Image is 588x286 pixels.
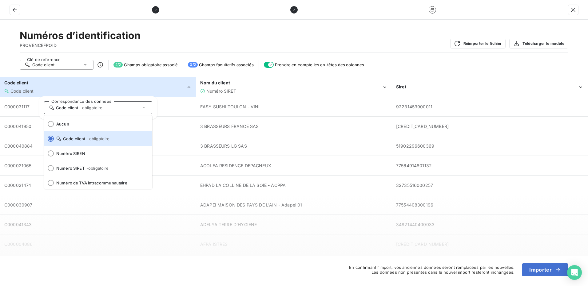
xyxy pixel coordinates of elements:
[80,105,103,110] span: - obligatoire
[32,62,55,67] span: Code client
[206,88,236,94] span: Numéro SIRET
[396,222,435,227] span: 34821440400033
[450,39,506,48] button: Réimporter le fichier
[124,62,178,67] span: Champs obligatoire associé
[200,222,257,227] span: ADELYA TERRE D'HYGIENE
[4,222,32,227] span: C000041343
[4,143,33,149] span: C000040884
[56,180,147,185] span: Numéro de TVA intracommunautaire
[199,62,254,67] span: Champs facultatifs associés
[113,62,123,68] span: 2 / 2
[4,104,30,109] span: C000031117
[396,183,433,188] span: 32735516000257
[275,62,364,67] span: Prendre en compte les en-têtes des colonnes
[4,202,33,207] span: C000030907
[4,163,32,168] span: C000021065
[56,136,147,141] span: Code client
[200,104,260,109] span: EASY SUSHI TOULON - VINI
[567,265,582,280] div: Open Intercom Messenger
[87,136,110,141] span: - obligatoire
[396,104,432,109] span: 92231453900011
[200,242,228,247] span: AFPA ISTRES
[56,166,147,171] span: Numéro SIRET
[392,77,588,97] th: Siret
[56,122,147,126] span: Aucun
[4,183,31,188] span: C000021474
[196,77,392,97] th: Nom du client
[0,77,196,97] th: Code client
[200,124,259,129] span: 3 BRASSEURS FRANCE SAS
[396,124,449,129] span: [CREDIT_CARD_NUMBER]
[86,166,109,171] span: - obligatoire
[200,80,230,85] span: Nom du client
[345,265,514,275] span: En confirmant l’import, vos anciennes données seront remplacées par les nouvelles. Les données no...
[396,202,433,207] span: 77554408300196
[49,105,102,110] span: Code client
[188,62,197,68] span: 0 / 2
[4,124,32,129] span: C000041950
[10,88,34,94] span: Code client
[20,42,141,48] span: PROVENCEFROID
[396,143,434,149] span: 51902296600369
[56,151,147,156] span: Numéro SIREN
[522,263,568,276] button: Importer
[200,183,286,188] span: EHPAD LA COLLINE DE LA SOIE - ACPPA
[396,242,449,247] span: [CREDIT_CARD_NUMBER]
[396,163,432,168] span: 77564914801132
[509,39,568,48] button: Télécharger le modèle
[396,84,406,89] span: Siret
[20,29,141,42] h2: Numéros d’identification
[4,242,33,247] span: C000004086
[4,80,29,85] span: Code client
[200,163,271,168] span: ACOLEA RESIDENCE DEPAGNEUX
[200,202,302,207] span: ADAPEI MAISON DES PAYS DE L'AIN - Adapei 01
[200,143,247,149] span: 3 BRASSEURS LG SAS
